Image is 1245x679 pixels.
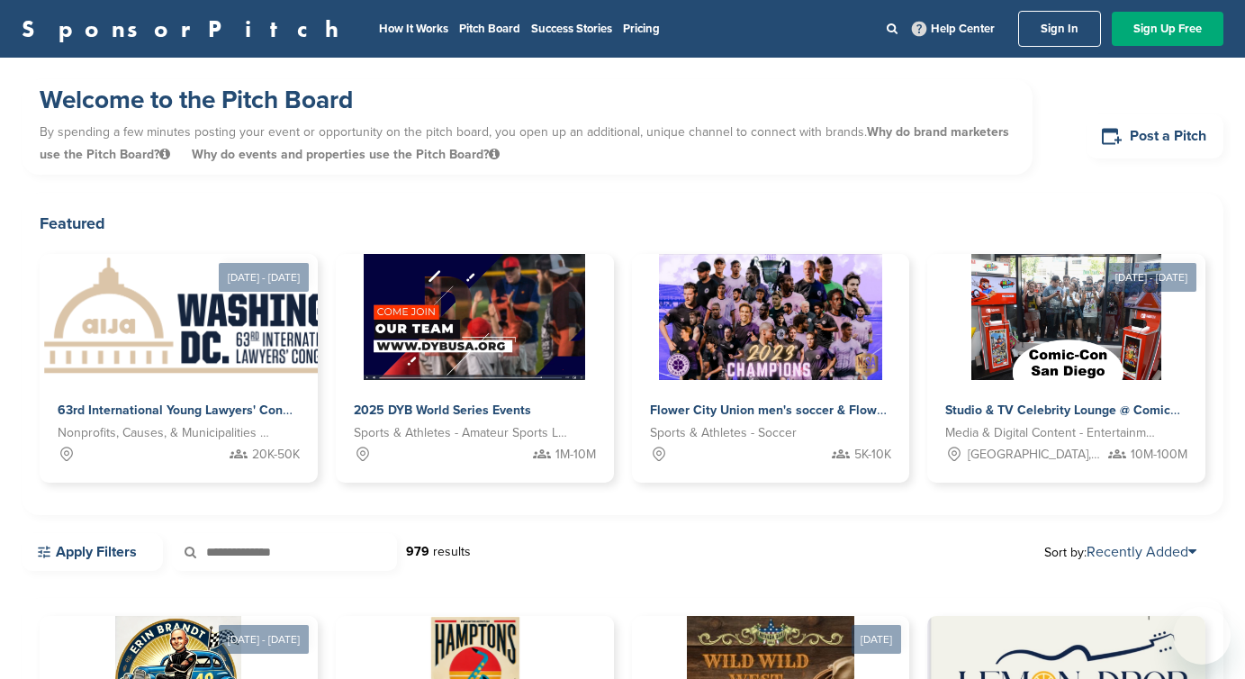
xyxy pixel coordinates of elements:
[1112,12,1223,46] a: Sign Up Free
[854,445,891,465] span: 5K-10K
[945,423,1160,443] span: Media & Digital Content - Entertainment
[650,423,797,443] span: Sports & Athletes - Soccer
[252,445,300,465] span: 20K-50K
[968,445,1103,465] span: [GEOGRAPHIC_DATA], [GEOGRAPHIC_DATA]
[927,225,1205,483] a: [DATE] - [DATE] Sponsorpitch & Studio & TV Celebrity Lounge @ Comic-Con [GEOGRAPHIC_DATA]. Over 3...
[40,254,397,380] img: Sponsorpitch &
[1087,114,1223,158] a: Post a Pitch
[623,22,660,36] a: Pricing
[531,22,612,36] a: Success Stories
[555,445,596,465] span: 1M-10M
[1106,263,1196,292] div: [DATE] - [DATE]
[22,533,163,571] a: Apply Filters
[40,225,318,483] a: [DATE] - [DATE] Sponsorpitch & 63rd International Young Lawyers' Congress Nonprofits, Causes, & M...
[1173,607,1231,665] iframe: Button to launch messaging window
[58,423,273,443] span: Nonprofits, Causes, & Municipalities - Professional Development
[971,254,1160,380] img: Sponsorpitch &
[40,211,1205,236] h2: Featured
[364,254,586,380] img: Sponsorpitch &
[659,254,883,380] img: Sponsorpitch &
[354,423,569,443] span: Sports & Athletes - Amateur Sports Leagues
[58,403,314,418] span: 63rd International Young Lawyers' Congress
[219,625,309,654] div: [DATE] - [DATE]
[852,625,901,654] div: [DATE]
[192,147,500,162] span: Why do events and properties use the Pitch Board?
[354,403,531,418] span: 2025 DYB World Series Events
[40,116,1015,170] p: By spending a few minutes posting your event or opportunity on the pitch board, you open up an ad...
[40,84,1015,116] h1: Welcome to the Pitch Board
[22,17,350,41] a: SponsorPitch
[1044,545,1196,559] span: Sort by:
[1131,445,1187,465] span: 10M-100M
[1018,11,1101,47] a: Sign In
[219,263,309,292] div: [DATE] - [DATE]
[336,254,614,483] a: Sponsorpitch & 2025 DYB World Series Events Sports & Athletes - Amateur Sports Leagues 1M-10M
[406,544,429,559] strong: 979
[908,18,998,40] a: Help Center
[379,22,448,36] a: How It Works
[650,403,1042,418] span: Flower City Union men's soccer & Flower City 1872 women's soccer
[433,544,471,559] span: results
[632,254,910,483] a: Sponsorpitch & Flower City Union men's soccer & Flower City 1872 women's soccer Sports & Athletes...
[459,22,520,36] a: Pitch Board
[1087,543,1196,561] a: Recently Added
